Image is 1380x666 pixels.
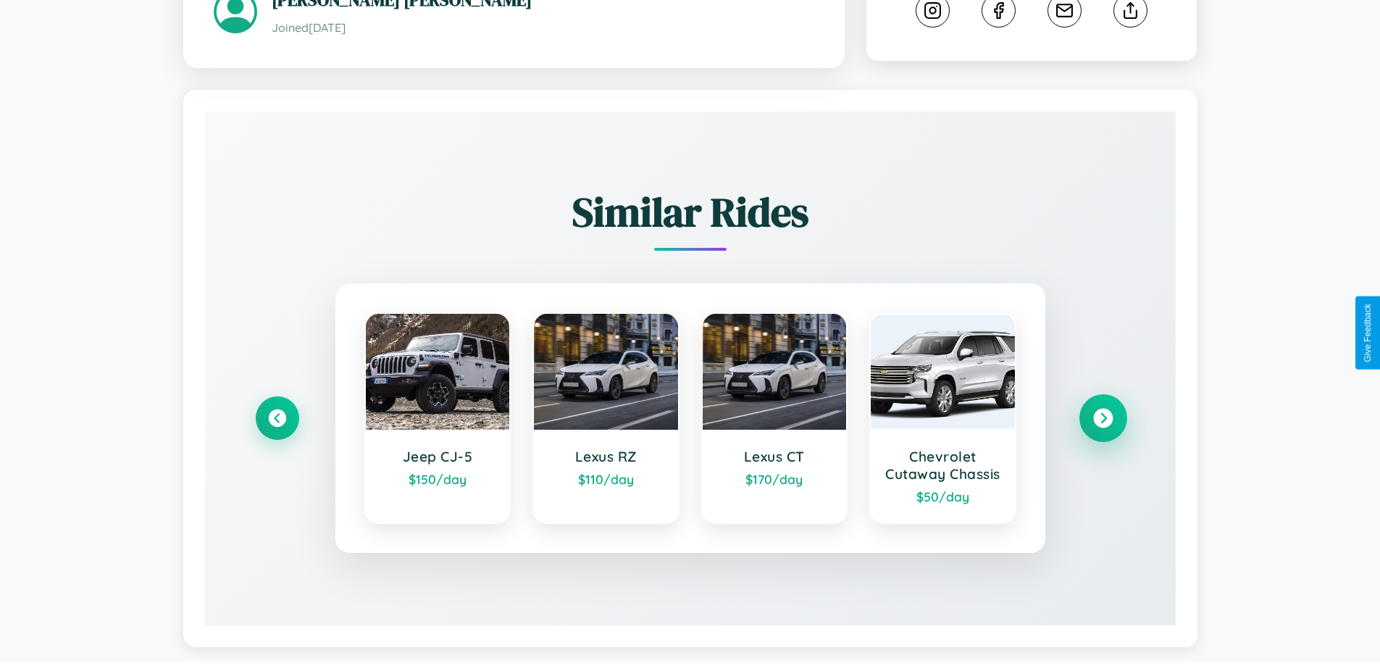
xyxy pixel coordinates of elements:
h3: Lexus RZ [548,448,664,465]
div: $ 50 /day [885,488,1000,504]
div: $ 170 /day [717,471,832,487]
div: Give Feedback [1363,304,1373,362]
a: Chevrolet Cutaway Chassis$50/day [869,312,1016,524]
div: $ 110 /day [548,471,664,487]
a: Jeep CJ-5$150/day [364,312,511,524]
a: Lexus RZ$110/day [532,312,679,524]
a: Lexus CT$170/day [701,312,848,524]
div: $ 150 /day [380,471,495,487]
h2: Similar Rides [256,184,1125,240]
h3: Lexus CT [717,448,832,465]
h3: Chevrolet Cutaway Chassis [885,448,1000,483]
p: Joined [DATE] [272,17,814,38]
h3: Jeep CJ-5 [380,448,495,465]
